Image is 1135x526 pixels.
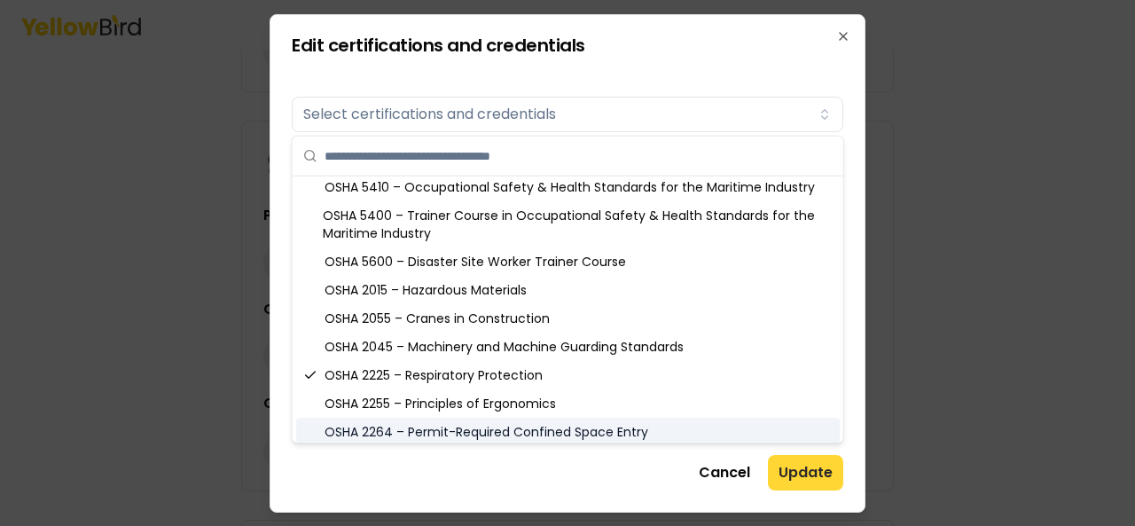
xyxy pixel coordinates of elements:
[292,97,843,132] button: Select certifications and credentials
[296,247,840,276] div: OSHA 5600 – Disaster Site Worker Trainer Course
[296,389,840,418] div: OSHA 2255 – Principles of Ergonomics
[688,455,761,491] button: Cancel
[292,36,843,54] h2: Edit certifications and credentials
[296,333,840,361] div: OSHA 2045 – Machinery and Machine Guarding Standards
[293,177,843,443] div: Suggestions
[768,455,843,491] button: Update
[296,201,840,247] div: OSHA 5400 – Trainer Course in Occupational Safety & Health Standards for the Maritime Industry
[296,304,840,333] div: OSHA 2055 – Cranes in Construction
[296,173,840,201] div: OSHA 5410 – Occupational Safety & Health Standards for the Maritime Industry
[296,418,840,446] div: OSHA 2264 – Permit-Required Confined Space Entry
[296,276,840,304] div: OSHA 2015 – Hazardous Materials
[296,361,840,389] div: OSHA 2225 – Respiratory Protection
